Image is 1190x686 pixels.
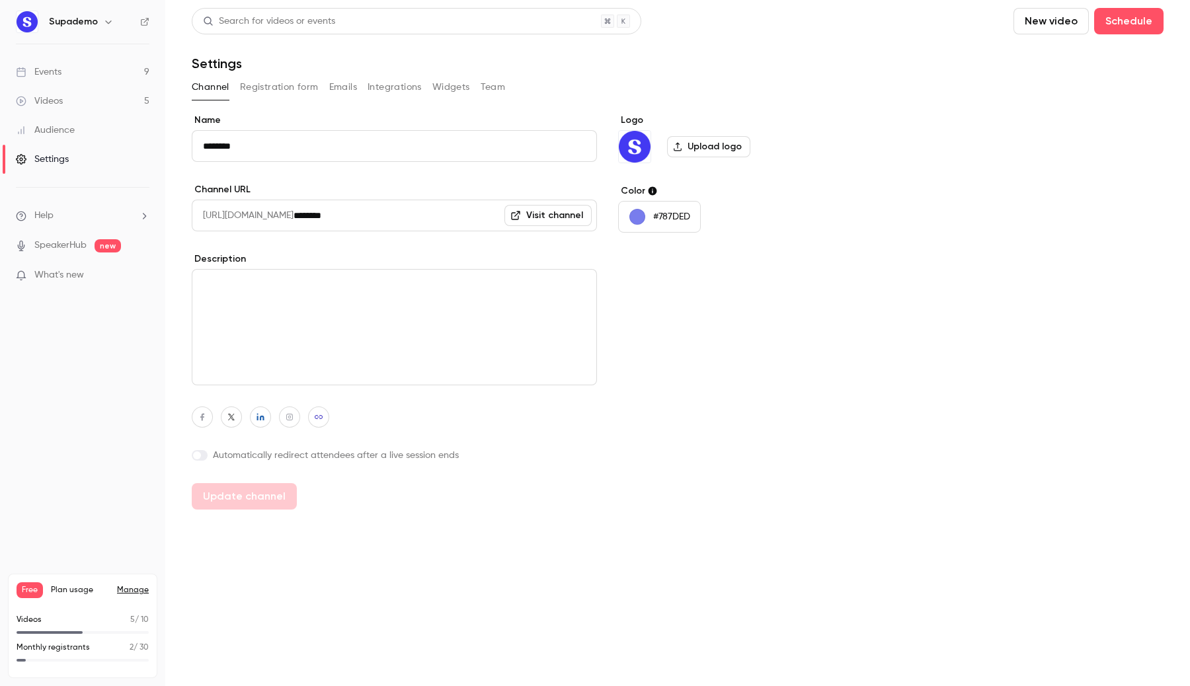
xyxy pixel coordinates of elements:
[16,124,75,137] div: Audience
[192,56,242,71] h1: Settings
[49,15,98,28] h6: Supademo
[130,616,135,624] span: 5
[17,642,90,654] p: Monthly registrants
[130,642,149,654] p: / 30
[192,200,294,231] span: [URL][DOMAIN_NAME]
[368,77,422,98] button: Integrations
[192,77,229,98] button: Channel
[240,77,319,98] button: Registration form
[16,209,149,223] li: help-dropdown-opener
[1094,8,1164,34] button: Schedule
[618,114,821,127] label: Logo
[203,15,335,28] div: Search for videos or events
[117,585,149,595] a: Manage
[17,614,42,626] p: Videos
[17,582,43,598] span: Free
[192,183,597,196] label: Channel URL
[481,77,506,98] button: Team
[618,184,821,198] label: Color
[329,77,357,98] button: Emails
[619,131,651,163] img: Supademo
[667,136,750,157] label: Upload logo
[34,268,84,282] span: What's new
[618,201,701,233] button: #787DED
[192,114,597,127] label: Name
[192,252,597,266] label: Description
[34,209,54,223] span: Help
[51,585,109,595] span: Plan usage
[618,114,821,163] section: Logo
[192,449,597,462] label: Automatically redirect attendees after a live session ends
[16,65,61,79] div: Events
[653,210,690,223] p: #787DED
[130,644,134,652] span: 2
[1013,8,1089,34] button: New video
[504,205,592,226] a: Visit channel
[16,153,69,166] div: Settings
[95,239,121,252] span: new
[432,77,470,98] button: Widgets
[17,11,38,32] img: Supademo
[16,95,63,108] div: Videos
[134,270,149,282] iframe: Noticeable Trigger
[34,239,87,252] a: SpeakerHub
[130,614,149,626] p: / 10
